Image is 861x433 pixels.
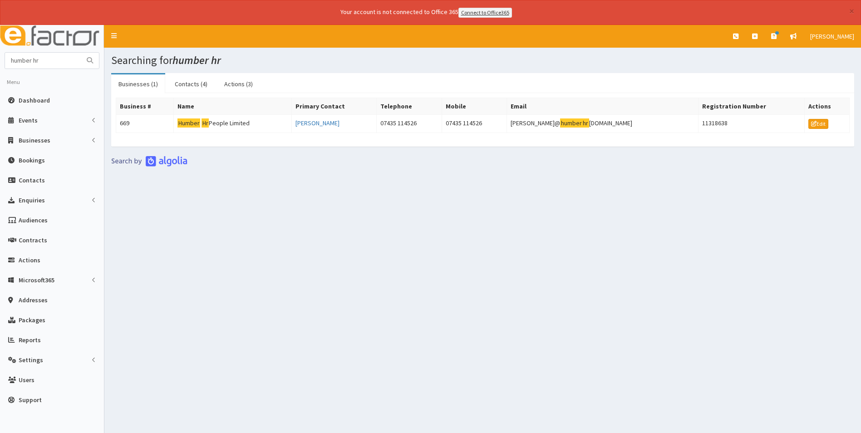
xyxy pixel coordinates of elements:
span: Support [19,396,42,404]
span: Audiences [19,216,48,224]
span: Contracts [19,236,47,244]
span: Contacts [19,176,45,184]
td: [PERSON_NAME]@ [DOMAIN_NAME] [507,114,698,133]
span: Users [19,376,34,384]
a: Actions (3) [217,74,260,93]
a: Businesses (1) [111,74,165,93]
img: search-by-algolia-light-background.png [111,156,187,167]
span: [PERSON_NAME] [810,32,854,40]
span: Actions [19,256,40,264]
mark: hr [582,118,589,128]
td: 11318638 [698,114,804,133]
span: Events [19,116,38,124]
span: Businesses [19,136,50,144]
a: Edit [808,119,828,129]
span: Bookings [19,156,45,164]
h1: Searching for [111,54,854,66]
span: Addresses [19,296,48,304]
span: Dashboard [19,96,50,104]
a: Connect to Office365 [458,8,512,18]
a: [PERSON_NAME] [803,25,861,48]
mark: Humber [177,118,200,128]
a: Contacts (4) [167,74,215,93]
input: Search... [5,53,81,69]
td: 07435 114526 [376,114,442,133]
th: Primary Contact [292,98,377,114]
mark: humber [560,118,582,128]
td: People Limited [174,114,292,133]
div: Your account is not connected to Office 365 [161,7,692,18]
td: 669 [116,114,174,133]
th: Business # [116,98,174,114]
button: × [849,6,854,16]
span: Microsoft365 [19,276,54,284]
span: Settings [19,356,43,364]
span: Enquiries [19,196,45,204]
th: Mobile [442,98,507,114]
th: Registration Number [698,98,804,114]
span: Reports [19,336,41,344]
th: Name [174,98,292,114]
a: [PERSON_NAME] [295,119,339,127]
th: Actions [804,98,849,114]
th: Telephone [376,98,442,114]
th: Email [507,98,698,114]
mark: Hr [202,118,209,128]
td: 07435 114526 [442,114,507,133]
i: humber hr [172,53,221,67]
span: Packages [19,316,45,324]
